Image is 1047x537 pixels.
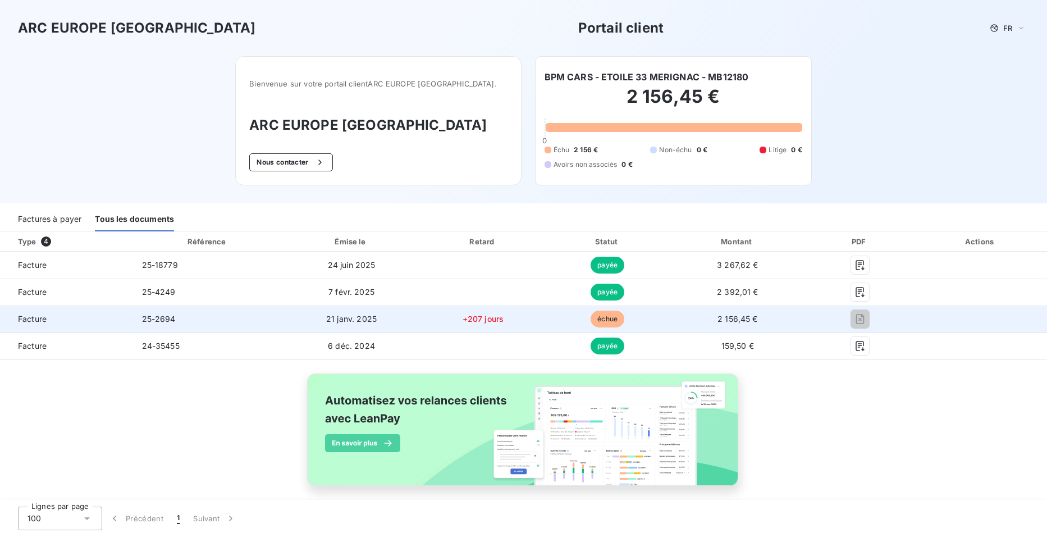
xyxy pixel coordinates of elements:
[328,287,374,297] span: 7 févr. 2025
[463,314,504,324] span: +207 jours
[188,237,226,246] div: Référence
[717,287,758,297] span: 2 392,01 €
[554,160,618,170] span: Avoirs non associés
[102,507,170,530] button: Précédent
[249,79,507,88] span: Bienvenue sur votre portail client ARC EUROPE [GEOGRAPHIC_DATA] .
[9,260,124,271] span: Facture
[328,260,376,270] span: 24 juin 2025
[18,18,255,38] h3: ARC EUROPE [GEOGRAPHIC_DATA]
[717,260,758,270] span: 3 267,62 €
[9,340,124,352] span: Facture
[422,236,543,247] div: Retard
[769,145,787,155] span: Litige
[591,311,624,327] span: échue
[545,70,749,84] h6: BPM CARS - ETOILE 33 MERIGNAC - MB12180
[170,507,186,530] button: 1
[18,208,81,231] div: Factures à payer
[177,513,180,524] span: 1
[591,257,624,274] span: payée
[249,153,332,171] button: Nous contacter
[142,287,176,297] span: 25-4249
[591,338,624,354] span: payée
[808,236,912,247] div: PDF
[285,236,418,247] div: Émise le
[621,160,632,170] span: 0 €
[671,236,804,247] div: Montant
[326,314,377,324] span: 21 janv. 2025
[574,145,598,155] span: 2 156 €
[328,341,375,351] span: 6 déc. 2024
[791,145,802,155] span: 0 €
[548,236,667,247] div: Statut
[11,236,131,247] div: Type
[545,85,802,119] h2: 2 156,45 €
[697,145,707,155] span: 0 €
[591,284,624,301] span: payée
[1003,24,1012,33] span: FR
[249,115,507,135] h3: ARC EUROPE [GEOGRAPHIC_DATA]
[28,513,41,524] span: 100
[554,145,570,155] span: Échu
[578,18,664,38] h3: Portail client
[9,313,124,325] span: Facture
[41,236,51,247] span: 4
[142,341,180,351] span: 24-35455
[297,367,751,505] img: banner
[9,286,124,298] span: Facture
[95,208,174,231] div: Tous les documents
[717,314,758,324] span: 2 156,45 €
[542,136,547,145] span: 0
[142,314,176,324] span: 25-2694
[721,341,754,351] span: 159,50 €
[142,260,178,270] span: 25-18779
[916,236,1045,247] div: Actions
[659,145,692,155] span: Non-échu
[186,507,243,530] button: Suivant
